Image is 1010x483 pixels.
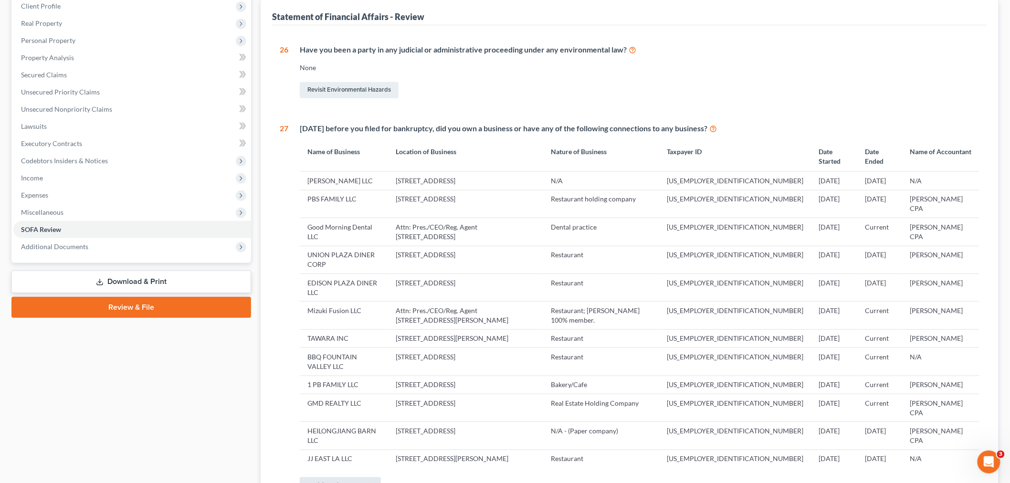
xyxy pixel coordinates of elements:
[300,123,979,134] div: [DATE] before you filed for bankruptcy, did you own a business or have any of the following conne...
[21,88,100,96] span: Unsecured Priority Claims
[857,218,902,246] td: Current
[388,246,543,273] td: [STREET_ADDRESS]
[857,246,902,273] td: [DATE]
[388,190,543,218] td: [STREET_ADDRESS]
[978,451,1000,473] iframe: Intercom live chat
[13,118,251,135] a: Lawsuits
[300,422,388,450] td: HEILONGJIANG BARN LLC
[857,422,902,450] td: [DATE]
[388,141,543,171] th: Location of Business
[857,450,902,468] td: [DATE]
[857,329,902,347] td: Current
[811,302,857,329] td: [DATE]
[543,273,659,301] td: Restaurant
[659,218,811,246] td: [US_EMPLOYER_IDENTIFICATION_NUMBER]
[21,53,74,62] span: Property Analysis
[903,302,979,329] td: [PERSON_NAME]
[21,191,48,199] span: Expenses
[300,273,388,301] td: EDISON PLAZA DINER LLC
[388,450,543,468] td: [STREET_ADDRESS][PERSON_NAME]
[903,422,979,450] td: [PERSON_NAME] CPA
[811,218,857,246] td: [DATE]
[811,329,857,347] td: [DATE]
[811,190,857,218] td: [DATE]
[300,172,388,190] td: [PERSON_NAME] LLC
[300,348,388,376] td: BBQ FOUNTAIN VALLEY LLC
[903,348,979,376] td: N/A
[997,451,1005,458] span: 3
[21,122,47,130] span: Lawsuits
[903,376,979,394] td: [PERSON_NAME]
[388,172,543,190] td: [STREET_ADDRESS]
[21,225,61,233] span: SOFA Review
[300,302,388,329] td: Mizuki Fusion LLC
[21,208,63,216] span: Miscellaneous
[388,329,543,347] td: [STREET_ADDRESS][PERSON_NAME]
[857,376,902,394] td: Current
[903,246,979,273] td: [PERSON_NAME]
[21,71,67,79] span: Secured Claims
[388,302,543,329] td: Attn: Pres./CEO/Reg. Agent [STREET_ADDRESS][PERSON_NAME]
[272,11,424,22] div: Statement of Financial Affairs - Review
[543,141,659,171] th: Nature of Business
[857,348,902,376] td: Current
[659,394,811,421] td: [US_EMPLOYER_IDENTIFICATION_NUMBER]
[280,44,288,100] div: 26
[13,84,251,101] a: Unsecured Priority Claims
[21,139,82,147] span: Executory Contracts
[811,246,857,273] td: [DATE]
[300,394,388,421] td: GMD REALTY LLC
[21,36,75,44] span: Personal Property
[11,297,251,318] a: Review & File
[388,348,543,376] td: [STREET_ADDRESS]
[811,394,857,421] td: [DATE]
[811,422,857,450] td: [DATE]
[543,450,659,468] td: Restaurant
[300,82,399,98] a: Revisit Environmental Hazards
[811,141,857,171] th: Date Started
[300,246,388,273] td: UNION PLAZA DINER CORP
[659,329,811,347] td: [US_EMPLOYER_IDENTIFICATION_NUMBER]
[300,63,979,73] div: None
[13,135,251,152] a: Executory Contracts
[388,422,543,450] td: [STREET_ADDRESS]
[857,394,902,421] td: Current
[857,190,902,218] td: [DATE]
[300,450,388,468] td: JJ EAST LA LLC
[659,450,811,468] td: [US_EMPLOYER_IDENTIFICATION_NUMBER]
[300,376,388,394] td: 1 PB FAMILY LLC
[13,101,251,118] a: Unsecured Nonpriority Claims
[543,329,659,347] td: Restaurant
[11,271,251,293] a: Download & Print
[300,218,388,246] td: Good Morning Dental LLC
[811,172,857,190] td: [DATE]
[659,141,811,171] th: Taxpayer ID
[13,221,251,238] a: SOFA Review
[300,44,979,55] div: Have you been a party in any judicial or administrative proceeding under any environmental law?
[903,218,979,246] td: [PERSON_NAME] CPA
[811,348,857,376] td: [DATE]
[21,105,112,113] span: Unsecured Nonpriority Claims
[388,376,543,394] td: [STREET_ADDRESS]
[388,273,543,301] td: [STREET_ADDRESS]
[543,246,659,273] td: Restaurant
[857,172,902,190] td: [DATE]
[659,273,811,301] td: [US_EMPLOYER_IDENTIFICATION_NUMBER]
[857,141,902,171] th: Date Ended
[811,450,857,468] td: [DATE]
[659,172,811,190] td: [US_EMPLOYER_IDENTIFICATION_NUMBER]
[13,66,251,84] a: Secured Claims
[21,19,62,27] span: Real Property
[388,394,543,421] td: [STREET_ADDRESS]
[543,394,659,421] td: Real Estate Holding Company
[300,190,388,218] td: PBS FAMILY LLC
[903,450,979,468] td: N/A
[21,157,108,165] span: Codebtors Insiders & Notices
[388,218,543,246] td: Attn: Pres./CEO/Reg. Agent [STREET_ADDRESS]
[543,190,659,218] td: Restaurant holding company
[659,348,811,376] td: [US_EMPLOYER_IDENTIFICATION_NUMBER]
[659,422,811,450] td: [US_EMPLOYER_IDENTIFICATION_NUMBER]
[659,302,811,329] td: [US_EMPLOYER_IDENTIFICATION_NUMBER]
[811,273,857,301] td: [DATE]
[903,273,979,301] td: [PERSON_NAME]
